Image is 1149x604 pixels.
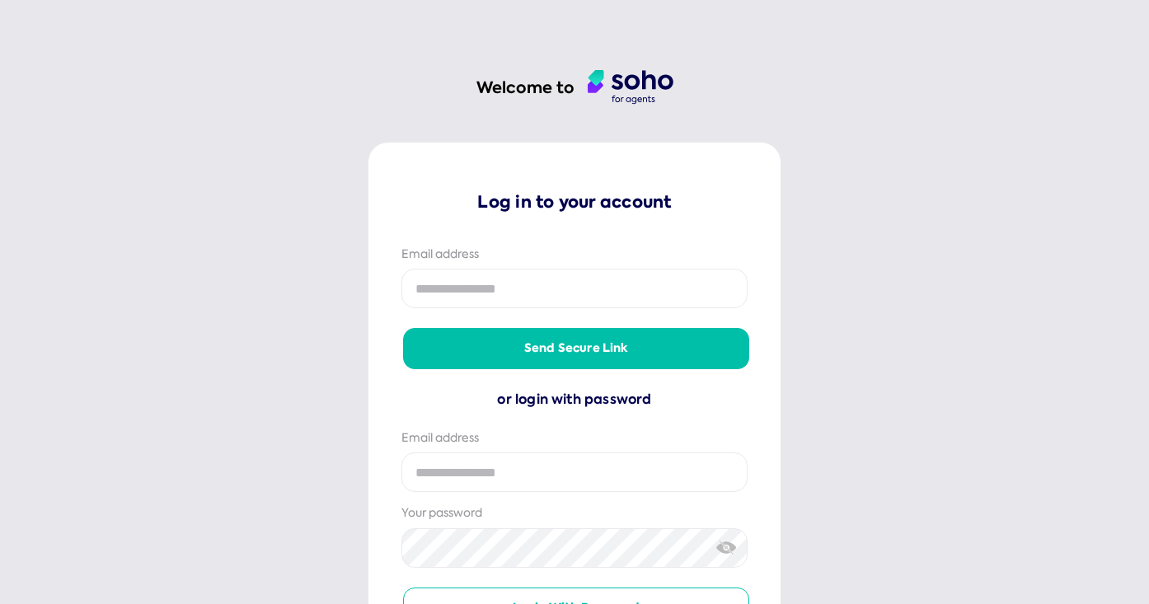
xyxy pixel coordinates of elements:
[588,70,673,105] img: agent logo
[401,190,748,213] p: Log in to your account
[716,539,737,556] img: eye-crossed.svg
[401,430,748,447] div: Email address
[401,389,748,410] div: or login with password
[401,246,748,263] div: Email address
[401,505,748,522] div: Your password
[403,328,749,369] button: Send secure link
[476,77,574,99] h1: Welcome to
